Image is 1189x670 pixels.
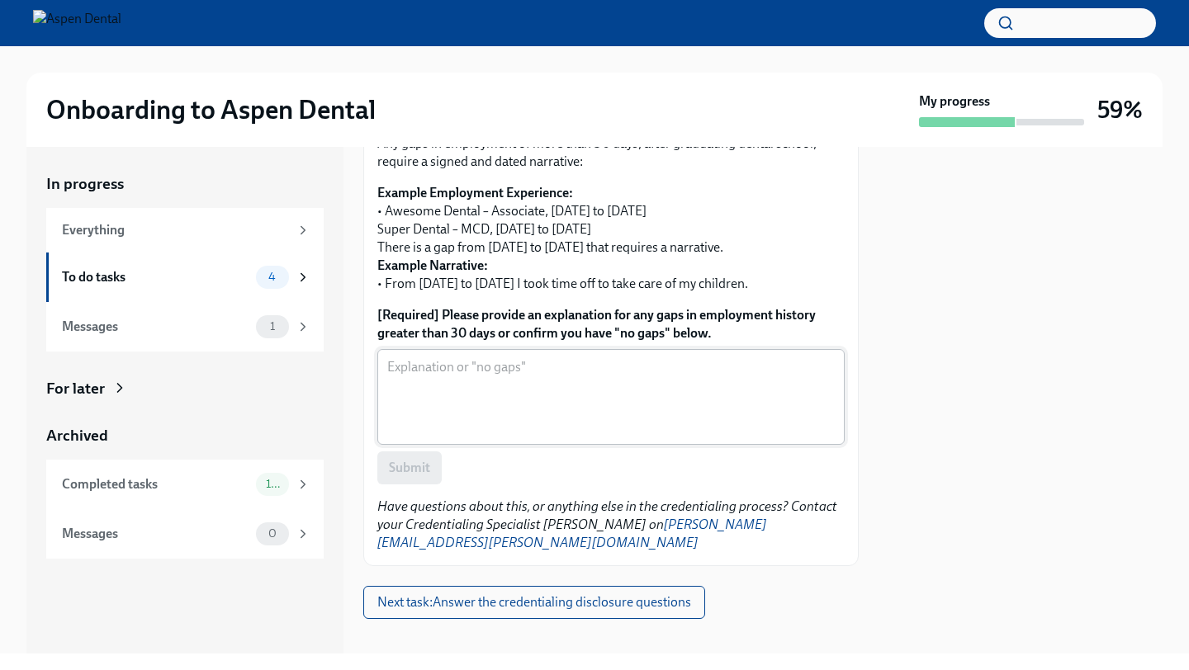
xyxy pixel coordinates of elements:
a: Completed tasks10 [46,460,324,509]
a: In progress [46,173,324,195]
h2: Onboarding to Aspen Dental [46,93,376,126]
strong: Example Narrative: [377,257,488,273]
p: • Awesome Dental – Associate, [DATE] to [DATE] Super Dental – MCD, [DATE] to [DATE] There is a ga... [377,184,845,293]
a: For later [46,378,324,399]
span: 1 [260,320,285,333]
span: 10 [256,478,289,490]
span: Next task : Answer the credentialing disclosure questions [377,594,691,611]
div: Messages [62,318,249,336]
span: 0 [258,527,287,540]
span: 4 [258,271,286,283]
a: Everything [46,208,324,252]
div: To do tasks [62,268,249,286]
p: Any gaps in employment of more than 90 days, after graduating dental school, require a signed and... [377,134,845,171]
strong: My progress [919,92,990,111]
div: Everything [62,221,289,239]
h3: 59% [1097,95,1143,125]
div: Completed tasks [62,475,249,493]
div: Messages [62,525,249,543]
button: Next task:Answer the credentialing disclosure questions [363,586,705,619]
img: Aspen Dental [33,10,121,36]
em: Have questions about this, or anything else in the credentialing process? Contact your Credential... [377,498,837,550]
a: To do tasks4 [46,252,324,302]
div: For later [46,378,105,399]
a: Messages0 [46,509,324,559]
strong: Example Employment Experience: [377,185,573,201]
a: Archived [46,425,324,446]
a: Messages1 [46,302,324,352]
label: [Required] Please provide an explanation for any gaps in employment history greater than 30 days ... [377,306,845,342]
